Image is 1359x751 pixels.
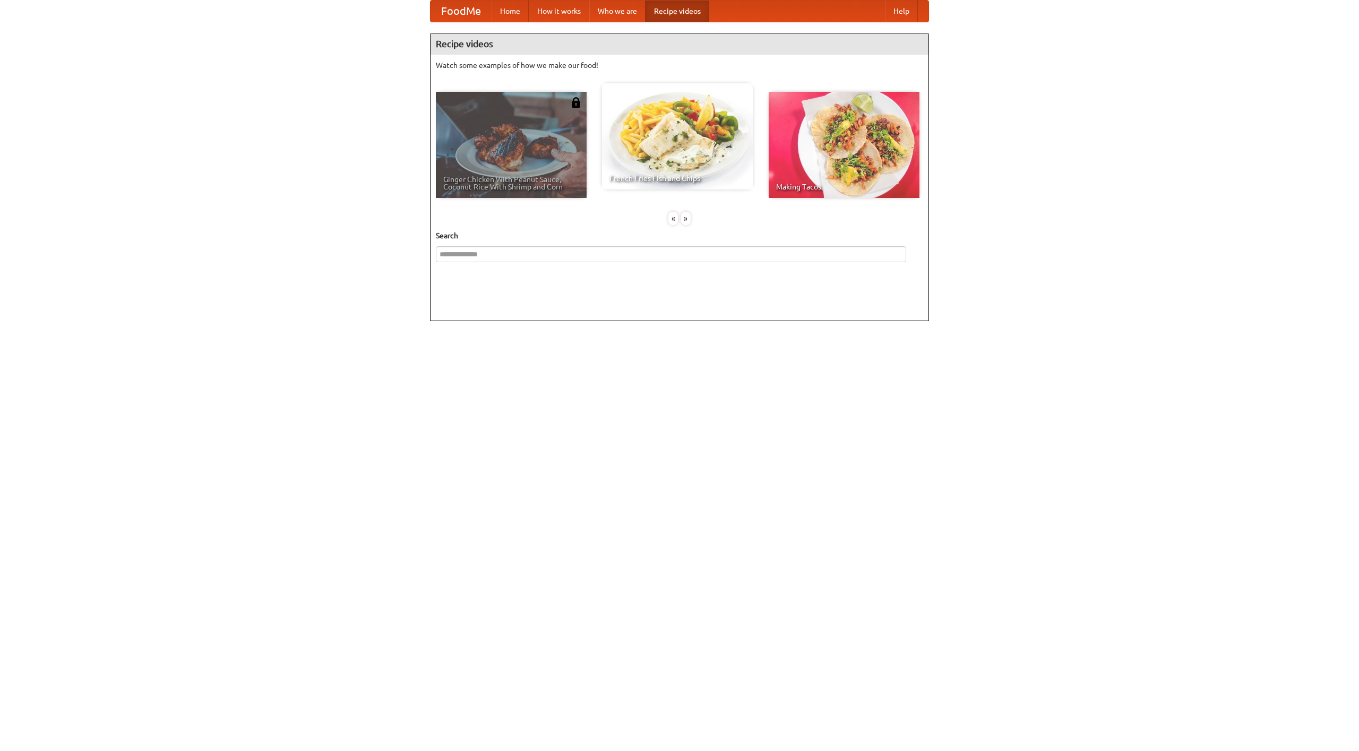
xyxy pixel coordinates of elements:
div: « [668,212,678,225]
h4: Recipe videos [431,33,928,55]
img: 483408.png [571,97,581,108]
a: Home [492,1,529,22]
p: Watch some examples of how we make our food! [436,60,923,71]
a: Making Tacos [769,92,919,198]
a: How it works [529,1,589,22]
span: Making Tacos [776,183,912,191]
a: French Fries Fish and Chips [602,83,753,189]
div: » [681,212,691,225]
span: French Fries Fish and Chips [609,175,745,182]
h5: Search [436,230,923,241]
a: Who we are [589,1,646,22]
a: Recipe videos [646,1,709,22]
a: FoodMe [431,1,492,22]
a: Help [885,1,918,22]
